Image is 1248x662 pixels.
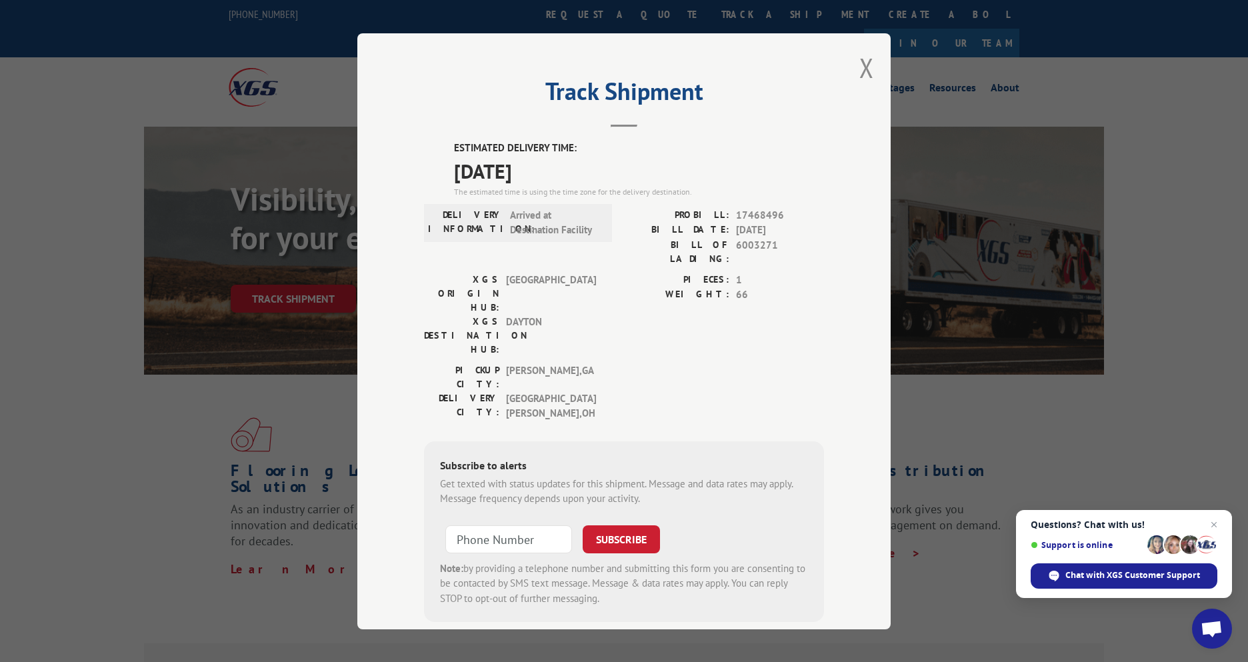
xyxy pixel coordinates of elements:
[624,237,729,265] label: BILL OF LADING:
[424,272,499,314] label: XGS ORIGIN HUB:
[736,237,824,265] span: 6003271
[454,141,824,156] label: ESTIMATED DELIVERY TIME:
[424,391,499,421] label: DELIVERY CITY:
[1031,540,1143,550] span: Support is online
[506,314,596,356] span: DAYTON
[510,207,600,237] span: Arrived at Destination Facility
[859,50,874,85] button: Close modal
[454,185,824,197] div: The estimated time is using the time zone for the delivery destination.
[736,287,824,303] span: 66
[440,561,808,606] div: by providing a telephone number and submitting this form you are consenting to be contacted by SM...
[1065,569,1200,581] span: Chat with XGS Customer Support
[506,391,596,421] span: [GEOGRAPHIC_DATA][PERSON_NAME] , OH
[1192,609,1232,649] a: Open chat
[624,287,729,303] label: WEIGHT:
[440,457,808,476] div: Subscribe to alerts
[424,314,499,356] label: XGS DESTINATION HUB:
[506,363,596,391] span: [PERSON_NAME] , GA
[624,207,729,223] label: PROBILL:
[1031,519,1217,530] span: Questions? Chat with us!
[583,525,660,553] button: SUBSCRIBE
[736,223,824,238] span: [DATE]
[454,155,824,185] span: [DATE]
[506,272,596,314] span: [GEOGRAPHIC_DATA]
[428,207,503,237] label: DELIVERY INFORMATION:
[624,223,729,238] label: BILL DATE:
[736,207,824,223] span: 17468496
[424,82,824,107] h2: Track Shipment
[440,561,463,574] strong: Note:
[445,525,572,553] input: Phone Number
[624,272,729,287] label: PIECES:
[440,476,808,506] div: Get texted with status updates for this shipment. Message and data rates may apply. Message frequ...
[736,272,824,287] span: 1
[1031,563,1217,589] span: Chat with XGS Customer Support
[424,363,499,391] label: PICKUP CITY:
